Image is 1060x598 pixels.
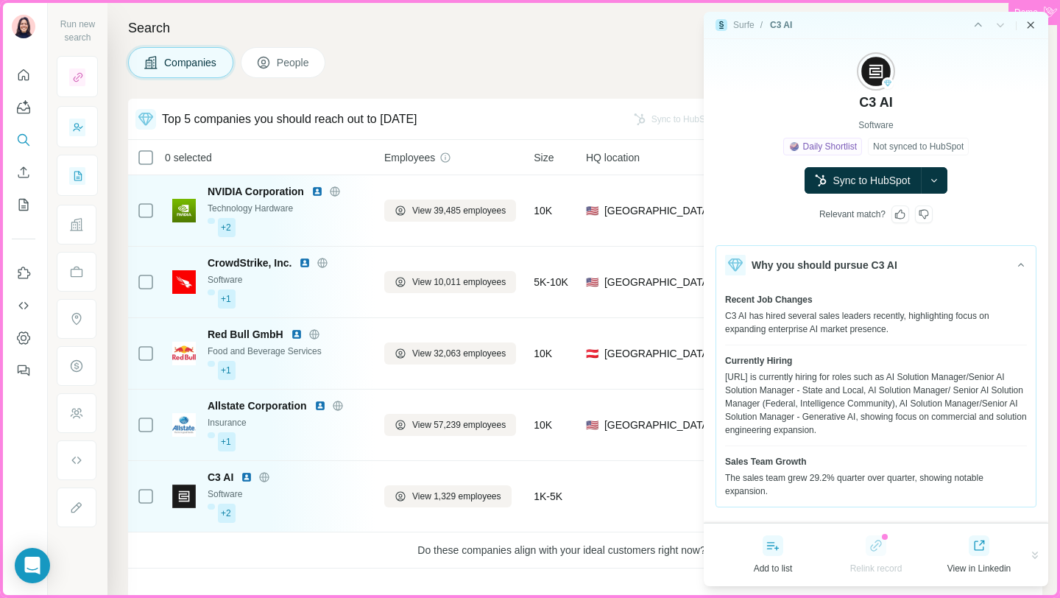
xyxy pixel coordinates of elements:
img: LinkedIn logo [291,328,303,340]
button: Use Surfe on LinkedIn [12,260,35,286]
span: People [277,55,311,70]
span: C3 AI [859,92,892,113]
span: View 32,063 employees [412,347,506,360]
span: CrowdStrike, Inc. [208,256,291,270]
span: [GEOGRAPHIC_DATA] [604,418,712,432]
button: Search [12,127,35,153]
span: Daily Shortlist [803,140,857,153]
div: Open Intercom Messenger [15,548,50,583]
span: 🇺🇸 [586,203,598,218]
span: NVIDIA Corporation [208,184,304,199]
span: Size [534,150,554,165]
span: 🇺🇸 [586,418,598,432]
div: Software [208,488,367,501]
button: View 39,485 employees [384,200,516,222]
span: 10K [534,203,552,218]
span: +2 [221,221,231,234]
span: [GEOGRAPHIC_DATA] [604,203,712,218]
img: LinkedIn logo [311,186,323,197]
img: Surfe Logo [715,19,727,31]
span: Not synced to HubSpot [873,140,964,153]
button: Feedback [12,357,35,384]
img: Logo of C3 AI [172,485,196,508]
div: | [1015,18,1017,32]
button: Why you should pursue C3 AI [716,246,1036,284]
span: View 1,329 employees [412,490,501,503]
span: Companies [164,55,218,70]
div: [URL] is currently hiring for roles such as AI Solution Manager/Senior AI Solution Manager - Stat... [725,370,1027,437]
button: Agents Inbox [12,94,35,121]
span: 🇺🇸 [586,275,598,289]
button: Quick start [12,62,35,88]
div: Technology Hardware [208,202,367,215]
span: +1 [221,435,231,448]
img: Logo of CrowdStrike, Inc. [172,270,196,294]
span: 10K [534,346,552,361]
button: View 57,239 employees [384,414,516,436]
button: Side panel - Previous [971,18,986,32]
button: Sync to HubSpot [805,167,920,194]
span: C3 AI [208,470,233,485]
img: Logo of Allstate Corporation [172,413,196,437]
span: Sales Team Growth [725,455,806,468]
button: Dashboard [12,325,35,351]
img: LinkedIn logo [314,400,326,412]
img: Logo of Red Bull GmbH [172,342,196,365]
button: View 10,011 employees [384,271,516,293]
button: View 1,329 employees [384,485,512,507]
div: Insurance [208,416,367,429]
button: My lists [12,191,35,218]
div: Top 5 companies you should reach out to [DATE] [162,110,417,128]
span: [GEOGRAPHIC_DATA] [604,275,712,289]
h4: Search [128,18,1042,38]
span: [GEOGRAPHIC_DATA] [604,346,712,361]
img: LinkedIn logo [241,471,252,483]
span: +1 [221,364,231,377]
span: Relink record [850,562,902,575]
span: Red Bull GmbH [208,327,283,342]
span: 5K-10K [534,275,568,289]
span: Recent Job Changes [725,293,813,306]
button: Enrich CSV [12,159,35,186]
span: Currently Hiring [725,354,792,367]
button: Close side panel [1025,19,1036,31]
div: Do these companies align with your ideal customers right now? [128,532,1042,569]
img: check [790,142,799,151]
span: Why you should pursue C3 AI [752,258,897,272]
span: 10K [534,418,552,432]
span: +2 [221,507,231,520]
span: Allstate Corporation [208,398,307,413]
div: Software [208,273,367,286]
span: 0 selected [165,150,212,165]
img: Avatar [12,15,35,38]
div: Relevant match ? [819,208,886,221]
span: View 39,485 employees [412,204,506,217]
span: View in Linkedin [947,562,1011,575]
div: Food and Beverage Services [208,345,367,358]
span: Software [858,119,893,132]
span: 1K-5K [534,489,562,504]
div: Run new search [57,18,99,44]
div: C3 AI has hired several sales leaders recently, highlighting focus on expanding enterprise AI mar... [725,309,1027,336]
span: Add to list [754,562,793,575]
span: View 57,239 employees [412,418,506,432]
span: Employees [384,150,435,165]
button: View 32,063 employees [384,342,516,365]
span: View 10,011 employees [412,275,506,289]
span: HQ location [586,150,640,165]
div: The sales team grew 29.2% quarter over quarter, showing notable expansion. [725,471,1027,498]
img: Agents [16,100,31,115]
button: Use Surfe API [12,292,35,319]
li: / [760,18,763,32]
span: +1 [221,292,231,306]
span: 🇦🇹 [586,346,598,361]
img: Logo of NVIDIA Corporation [172,199,196,222]
div: Surfe [733,18,755,32]
div: C3 AI [770,18,792,32]
img: LinkedIn logo [299,257,311,269]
